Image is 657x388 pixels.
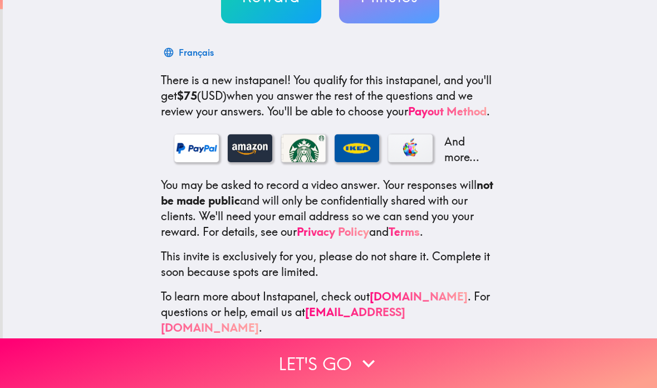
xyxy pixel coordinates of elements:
[161,41,218,64] button: Français
[370,289,468,303] a: [DOMAIN_NAME]
[297,225,369,239] a: Privacy Policy
[161,305,405,334] a: [EMAIL_ADDRESS][DOMAIN_NAME]
[442,134,486,165] p: And more...
[177,89,197,103] b: $75
[408,104,487,118] a: Payout Method
[161,289,499,336] p: To learn more about Instapanel, check out . For questions or help, email us at .
[161,249,499,280] p: This invite is exclusively for you, please do not share it. Complete it soon because spots are li...
[161,72,499,119] p: You qualify for this instapanel, and you'll get (USD) when you answer the rest of the questions a...
[161,177,499,240] p: You may be asked to record a video answer. Your responses will and will only be confidentially sh...
[389,225,420,239] a: Terms
[161,178,493,207] b: not be made public
[179,45,214,60] div: Français
[161,73,291,87] span: There is a new instapanel!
